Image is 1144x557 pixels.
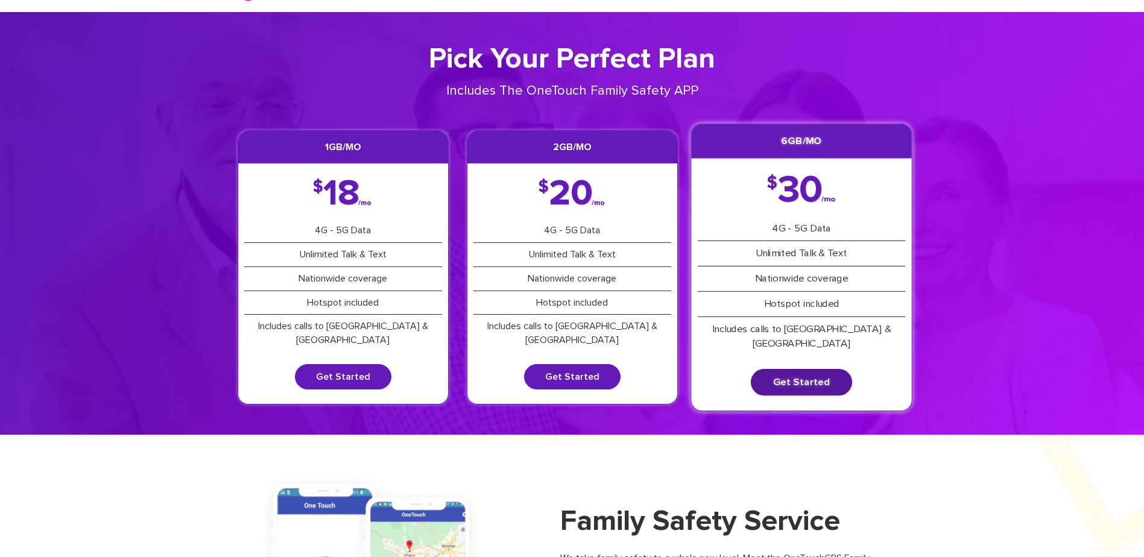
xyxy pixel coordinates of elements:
h3: 2GB/mo [467,131,677,163]
li: Nationwide coverage [244,267,442,291]
li: Includes calls to [GEOGRAPHIC_DATA] & [GEOGRAPHIC_DATA] [244,315,442,352]
a: Get Started [295,364,391,389]
h2: Family Safety Service [560,505,871,540]
h3: 1GB/mo [238,131,448,163]
div: 18 [313,181,373,207]
div: 20 [539,181,606,207]
li: Hotspot included [473,291,671,315]
a: Get Started [751,369,852,395]
li: 4G - 5G Data [697,216,905,242]
span: /mo [358,201,371,206]
li: 4G - 5G Data [244,219,442,243]
div: 30 [766,177,836,204]
li: Hotspot included [697,292,905,317]
span: $ [766,177,777,190]
a: Get Started [524,364,621,389]
span: $ [313,181,323,194]
span: /mo [821,197,835,203]
h1: Pick Your Perfect Plan [238,42,907,77]
li: Hotspot included [244,291,442,315]
span: /mo [592,201,605,206]
li: Includes calls to [GEOGRAPHIC_DATA] & [GEOGRAPHIC_DATA] [697,317,905,356]
li: Nationwide coverage [697,267,905,292]
li: Unlimited Talk & Text [473,243,671,267]
li: 4G - 5G Data [473,219,671,243]
span: $ [539,181,549,194]
li: Unlimited Talk & Text [697,242,905,267]
li: Includes calls to [GEOGRAPHIC_DATA] & [GEOGRAPHIC_DATA] [473,315,671,352]
p: Includes The OneTouch Family Safety APP [405,82,739,101]
h3: 6GB/mo [691,124,911,158]
li: Nationwide coverage [473,267,671,291]
li: Unlimited Talk & Text [244,243,442,267]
